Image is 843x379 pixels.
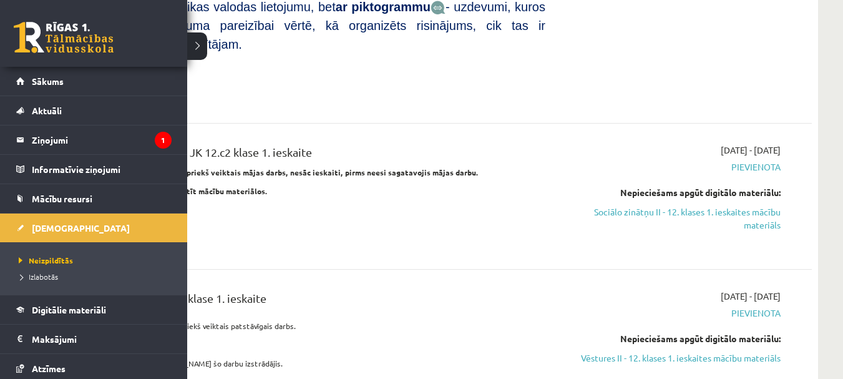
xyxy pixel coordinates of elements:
a: Neizpildītās [16,255,175,266]
span: Pievienota [564,307,781,320]
div: Vēsture II JK 12.c2 klase 1. ieskaite [94,290,545,313]
p: Nesāc ieskaiti, ja [PERSON_NAME] šo darbu izstrādājis. [94,358,545,369]
span: Digitālie materiāli [32,304,106,315]
span: Mācību resursi [32,193,92,204]
a: Maksājumi [16,325,172,353]
img: wKvN42sLe3LLwAAAABJRU5ErkJggg== [431,1,446,15]
a: Mācību resursi [16,184,172,213]
span: Sākums [32,76,64,87]
a: [DEMOGRAPHIC_DATA] [16,214,172,242]
div: Nepieciešams apgūt digitālo materiālu: [564,332,781,345]
span: [DATE] - [DATE] [721,290,781,303]
legend: Informatīvie ziņojumi [32,155,172,184]
strong: Ieskaitē būs jāpievieno iepriekš veiktais mājas darbs, nesāc ieskaiti, pirms neesi sagatavojis mā... [94,167,479,177]
a: Izlabotās [16,271,175,282]
a: Rīgas 1. Tālmācības vidusskola [14,22,114,53]
a: Sākums [16,67,172,96]
span: [DATE] - [DATE] [721,144,781,157]
p: Ieskaitē būs jāpievieno iepriekš veiktais patstāvīgais darbs. [94,320,545,332]
span: [DEMOGRAPHIC_DATA] [32,222,130,234]
a: Informatīvie ziņojumi [16,155,172,184]
span: Neizpildītās [16,255,73,265]
a: Vēstures II - 12. klases 1. ieskaites mācību materiāls [564,352,781,365]
a: Sociālo zinātņu II - 12. klases 1. ieskaites mācību materiāls [564,205,781,232]
a: Digitālie materiāli [16,295,172,324]
span: Pievienota [564,160,781,174]
a: Aktuāli [16,96,172,125]
legend: Ziņojumi [32,126,172,154]
span: Izlabotās [16,272,58,282]
a: Ziņojumi1 [16,126,172,154]
div: Sociālās zinātnes II JK 12.c2 klase 1. ieskaite [94,144,545,167]
span: Aktuāli [32,105,62,116]
div: Nepieciešams apgūt digitālo materiālu: [564,186,781,199]
legend: Maksājumi [32,325,172,353]
span: Atzīmes [32,363,66,374]
i: 1 [155,132,172,149]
